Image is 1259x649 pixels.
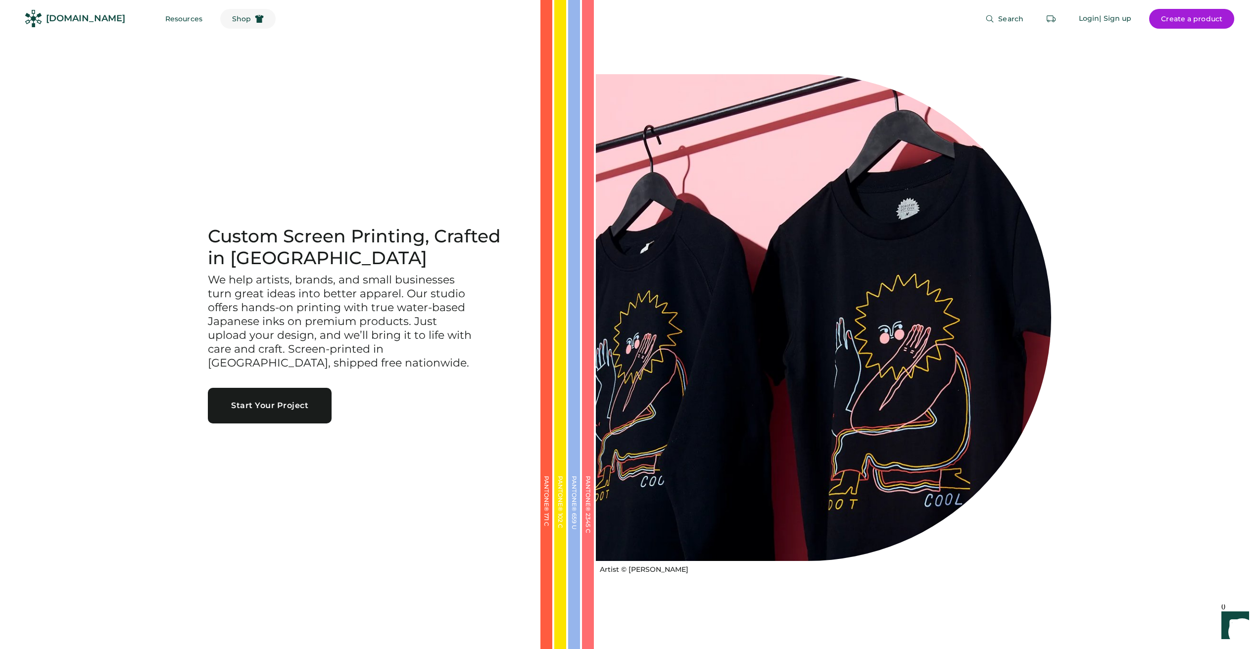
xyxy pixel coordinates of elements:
[1099,14,1131,24] div: | Sign up
[220,9,276,29] button: Shop
[208,388,332,423] button: Start Your Project
[571,476,577,575] div: PANTONE® 659 U
[232,15,251,22] span: Shop
[543,476,549,575] div: PANTONE® 171 C
[1149,9,1234,29] button: Create a product
[153,9,214,29] button: Resources
[1212,604,1255,647] iframe: Front Chat
[208,226,517,269] h1: Custom Screen Printing, Crafted in [GEOGRAPHIC_DATA]
[46,12,125,25] div: [DOMAIN_NAME]
[596,561,688,575] a: Artist © [PERSON_NAME]
[1079,14,1100,24] div: Login
[585,476,591,575] div: PANTONE® 2345 C
[25,10,42,27] img: Rendered Logo - Screens
[600,565,688,575] div: Artist © [PERSON_NAME]
[208,273,475,370] h3: We help artists, brands, and small businesses turn great ideas into better apparel. Our studio of...
[557,476,563,575] div: PANTONE® 102 C
[973,9,1035,29] button: Search
[998,15,1023,22] span: Search
[1041,9,1061,29] button: Retrieve an order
